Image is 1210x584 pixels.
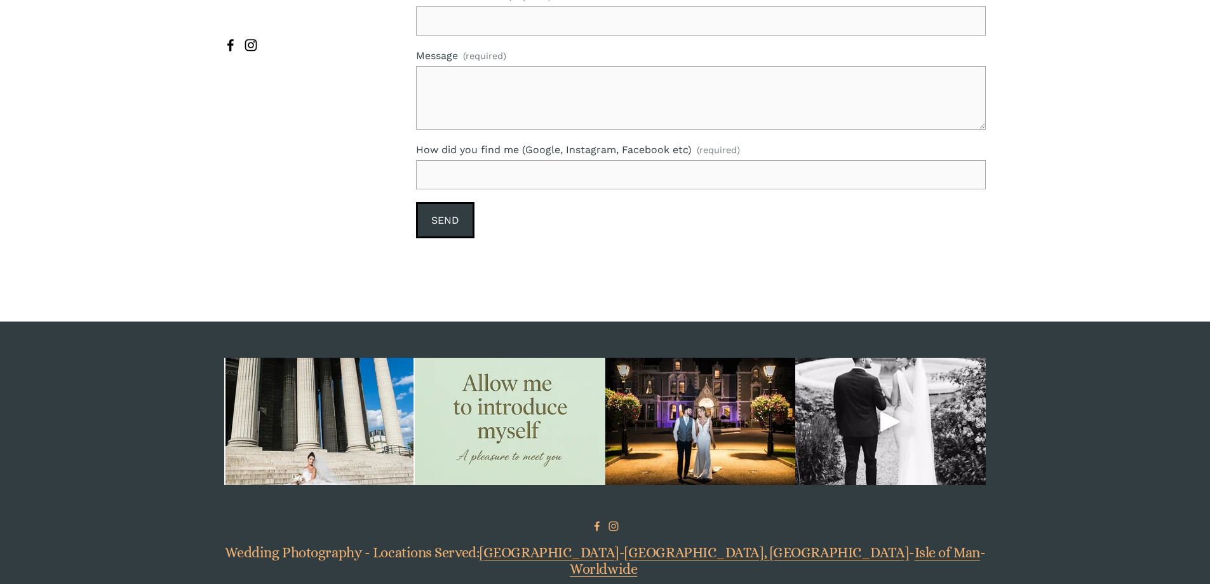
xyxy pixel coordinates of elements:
[224,39,237,51] a: Catherine O'Hara [wedding and lifestyle photography]
[416,202,474,238] button: SendSend
[875,406,906,437] div: Play
[431,214,459,226] span: Send
[915,545,980,561] a: Isle of Man
[463,50,506,64] span: (required)
[915,545,980,560] span: Isle of Man
[225,545,480,560] span: Wedding Photography - Locations Served:
[605,358,796,485] img: A timeless celebration for Nicole &amp; Damian ✨ They were married in their local church in Count...
[416,48,458,64] span: Message
[624,545,909,561] a: [GEOGRAPHIC_DATA], [GEOGRAPHIC_DATA]
[570,561,637,578] a: Worldwide
[245,39,257,51] a: Instagram
[480,545,619,560] span: [GEOGRAPHIC_DATA]
[619,545,625,560] span: -
[570,561,637,577] span: Worldwide
[980,545,986,560] span: -
[416,142,692,158] span: How did you find me (Google, Instagram, Facebook etc)
[697,144,740,158] span: (required)
[224,294,415,548] img: A Paris love story for the ages ✨ From a ceremony beneath the soaring columns of La Madeleine to ...
[624,545,909,560] span: [GEOGRAPHIC_DATA], [GEOGRAPHIC_DATA]
[480,545,619,561] a: [GEOGRAPHIC_DATA]
[592,521,602,531] a: Catherine O'Hara [wedding and lifestyle photography]
[608,521,619,531] a: Instagram
[909,545,915,560] span: -
[415,294,605,548] img: ✨ Bonjour &amp; Dia Dhuit, friends! ✨ I&rsquo;m Catherine an Irish-born, Europe-based wedding &am...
